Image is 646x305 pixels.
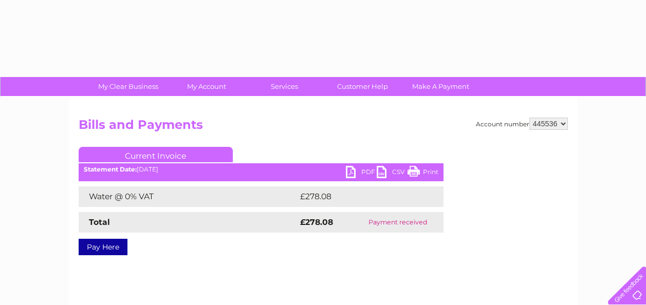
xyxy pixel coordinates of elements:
a: My Account [164,77,249,96]
b: Statement Date: [84,165,137,173]
a: PDF [346,166,377,181]
div: [DATE] [79,166,444,173]
a: Current Invoice [79,147,233,162]
a: My Clear Business [86,77,171,96]
div: Account number [476,118,568,130]
td: Payment received [352,212,444,233]
td: £278.08 [298,186,426,207]
a: Make A Payment [398,77,483,96]
a: Services [242,77,327,96]
a: Print [408,166,438,181]
a: CSV [377,166,408,181]
strong: Total [89,217,110,227]
h2: Bills and Payments [79,118,568,137]
td: Water @ 0% VAT [79,186,298,207]
a: Customer Help [320,77,405,96]
strong: £278.08 [300,217,333,227]
a: Pay Here [79,239,127,255]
